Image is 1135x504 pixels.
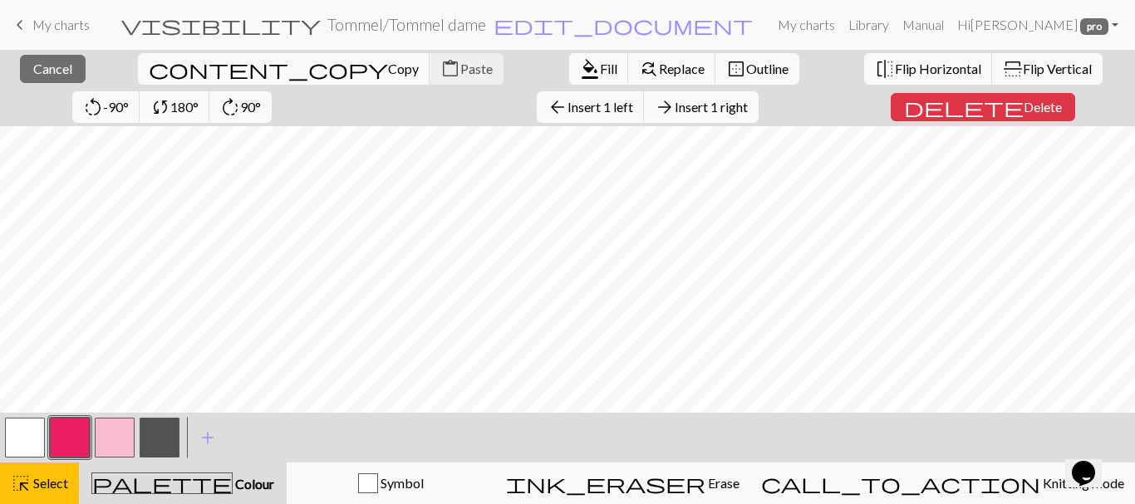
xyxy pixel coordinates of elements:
span: format_color_fill [580,57,600,81]
button: Insert 1 right [644,91,759,123]
span: edit_document [494,13,753,37]
span: content_copy [149,57,388,81]
button: Flip Vertical [992,53,1103,85]
span: highlight_alt [11,472,31,495]
a: Library [842,8,896,42]
span: Cancel [33,61,72,76]
span: My charts [32,17,90,32]
span: rotate_left [83,95,103,119]
span: arrow_forward [655,95,675,119]
button: Fill [569,53,629,85]
span: pro [1080,18,1108,35]
span: Flip Vertical [1023,61,1092,76]
span: Flip Horizontal [895,61,981,76]
span: add [198,426,218,449]
a: Manual [896,8,951,42]
span: Knitting mode [1040,475,1124,491]
button: 90° [209,91,272,123]
button: Erase [495,462,750,504]
h2: Tommel / Tommel dame [327,15,486,34]
iframe: chat widget [1065,438,1118,487]
a: My charts [10,11,90,39]
button: -90° [72,91,140,123]
button: Symbol [287,462,495,504]
span: Fill [600,61,617,76]
span: Copy [388,61,419,76]
a: My charts [771,8,842,42]
span: Replace [659,61,705,76]
span: call_to_action [761,472,1040,495]
button: Delete [891,93,1075,121]
span: sync [150,95,170,119]
span: Insert 1 left [567,99,633,115]
span: -90° [103,99,129,115]
span: flip [875,57,895,81]
span: Delete [1024,99,1062,115]
button: Colour [79,462,287,504]
span: delete [904,95,1024,119]
span: find_replace [639,57,659,81]
span: Insert 1 right [675,99,748,115]
button: Outline [715,53,799,85]
button: Cancel [20,55,86,83]
span: 180° [170,99,199,115]
span: keyboard_arrow_left [10,13,30,37]
span: border_outer [726,57,746,81]
span: flip [1001,59,1024,79]
span: ink_eraser [506,472,705,495]
button: Insert 1 left [537,91,645,123]
span: arrow_back [548,95,567,119]
span: 90° [240,99,261,115]
button: Copy [138,53,430,85]
span: rotate_right [220,95,240,119]
span: Outline [746,61,789,76]
span: Colour [233,476,274,492]
a: Hi[PERSON_NAME] pro [951,8,1125,42]
span: Erase [705,475,739,491]
span: Select [31,475,68,491]
span: visibility [121,13,321,37]
span: palette [92,472,232,495]
button: Flip Horizontal [864,53,993,85]
span: Symbol [378,475,424,491]
button: Knitting mode [750,462,1135,504]
button: 180° [140,91,210,123]
button: Replace [628,53,716,85]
